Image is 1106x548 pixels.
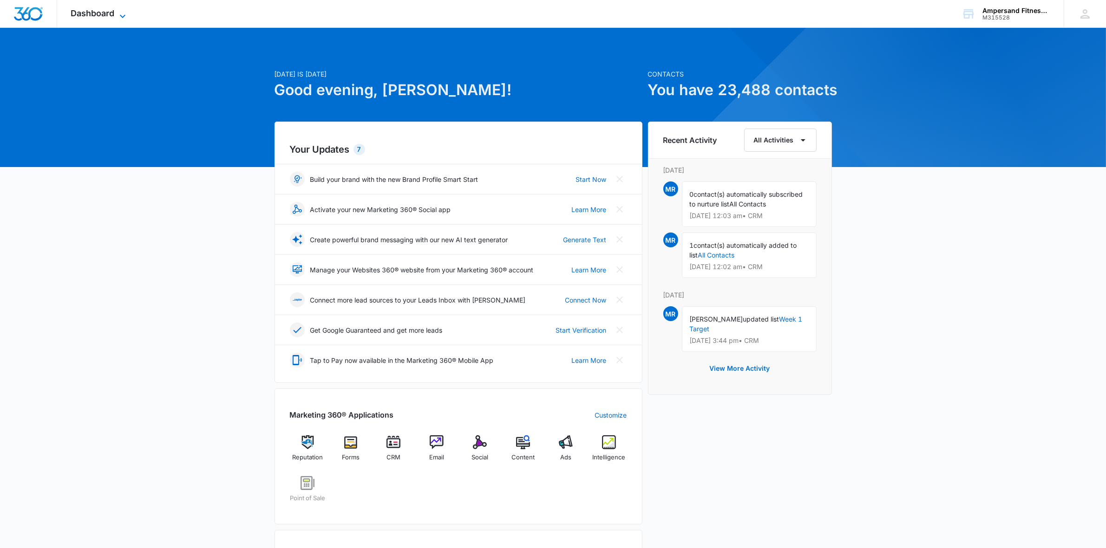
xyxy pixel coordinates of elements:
[333,435,368,469] a: Forms
[595,410,627,420] a: Customize
[290,476,326,509] a: Point of Sale
[26,15,46,22] div: v 4.0.25
[648,79,832,101] h1: You have 23,488 contacts
[690,241,694,249] span: 1
[730,200,766,208] span: All Contacts
[612,202,627,217] button: Close
[565,295,607,305] a: Connect Now
[103,59,157,65] div: Keywords by Traffic
[982,14,1050,21] div: account id
[275,69,642,79] p: [DATE] is [DATE]
[275,79,642,101] h1: Good evening, [PERSON_NAME]!
[563,235,607,245] a: Generate Text
[690,264,809,270] p: [DATE] 12:02 am • CRM
[310,295,526,305] p: Connect more lead sources to your Leads Inbox with [PERSON_NAME]
[15,15,22,22] img: logo_orange.svg
[310,265,534,275] p: Manage your Websites 360® website from your Marketing 360® account
[290,409,394,420] h2: Marketing 360® Applications
[690,241,797,259] span: contact(s) automatically added to list
[15,24,22,32] img: website_grey.svg
[690,190,694,198] span: 0
[310,205,451,214] p: Activate your new Marketing 360® Social app
[690,337,809,344] p: [DATE] 3:44 pm • CRM
[548,435,584,469] a: Ads
[612,292,627,307] button: Close
[576,174,607,184] a: Start Now
[744,129,817,152] button: All Activities
[505,435,541,469] a: Content
[560,453,571,462] span: Ads
[71,8,115,18] span: Dashboard
[572,205,607,214] a: Learn More
[429,453,444,462] span: Email
[572,355,607,365] a: Learn More
[663,181,678,196] span: MR
[290,142,627,156] h2: Your Updates
[690,190,803,208] span: contact(s) automatically subscribed to nurture list
[612,322,627,337] button: Close
[572,265,607,275] a: Learn More
[698,251,735,259] a: All Contacts
[310,174,478,184] p: Build your brand with the new Brand Profile Smart Start
[24,24,102,32] div: Domain: [DOMAIN_NAME]
[663,306,678,321] span: MR
[612,353,627,367] button: Close
[342,453,360,462] span: Forms
[612,172,627,187] button: Close
[648,69,832,79] p: Contacts
[663,165,817,175] p: [DATE]
[462,435,498,469] a: Social
[612,232,627,247] button: Close
[982,7,1050,14] div: account name
[743,315,779,323] span: updated list
[419,435,455,469] a: Email
[690,213,809,219] p: [DATE] 12:03 am • CRM
[310,235,508,245] p: Create powerful brand messaging with our new AI text generator
[292,453,323,462] span: Reputation
[471,453,488,462] span: Social
[612,262,627,277] button: Close
[353,144,365,155] div: 7
[92,58,100,66] img: tab_keywords_by_traffic_grey.svg
[376,435,412,469] a: CRM
[386,453,400,462] span: CRM
[663,232,678,247] span: MR
[310,355,494,365] p: Tap to Pay now available in the Marketing 360® Mobile App
[700,357,779,380] button: View More Activity
[690,315,743,323] span: [PERSON_NAME]
[25,58,33,66] img: tab_domain_overview_orange.svg
[556,325,607,335] a: Start Verification
[593,453,626,462] span: Intelligence
[511,453,535,462] span: Content
[290,435,326,469] a: Reputation
[35,59,83,65] div: Domain Overview
[591,435,627,469] a: Intelligence
[663,135,717,146] h6: Recent Activity
[290,494,325,503] span: Point of Sale
[310,325,443,335] p: Get Google Guaranteed and get more leads
[663,290,817,300] p: [DATE]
